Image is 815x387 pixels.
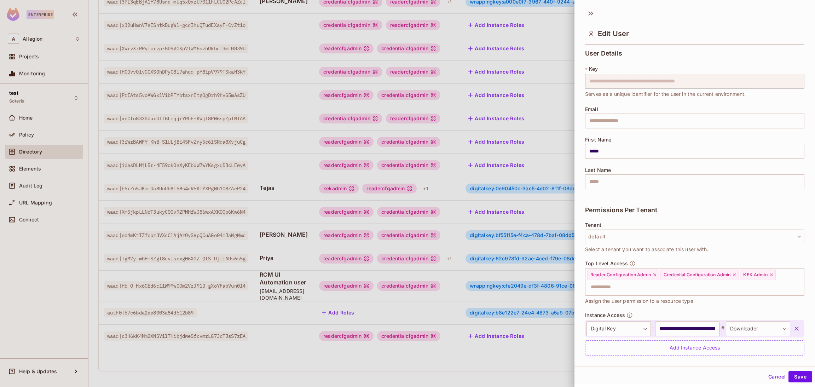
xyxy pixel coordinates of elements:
[585,312,625,318] span: Instance Access
[585,106,598,112] span: Email
[598,29,629,38] span: Edit User
[765,371,788,382] button: Cancel
[660,270,739,280] div: Credential Configuration Admin
[651,324,655,333] span: :
[585,261,628,266] span: Top Level Access
[585,222,601,228] span: Tenant
[719,324,726,333] span: #
[585,297,693,305] span: Assign the user permission to a resource type
[585,50,622,57] span: User Details
[585,246,708,253] span: Select a tenant you want to associate this user with.
[585,207,657,214] span: Permissions Per Tenant
[585,167,611,173] span: Last Name
[800,281,802,282] button: Open
[726,321,790,336] div: Downloader
[585,90,746,98] span: Serves as a unique identifier for the user in the current environment.
[589,66,598,72] span: Key
[590,272,651,278] span: Reader Configuration Admin
[585,137,612,143] span: First Name
[740,270,775,280] div: KEK Admin
[788,371,812,382] button: Save
[586,321,651,336] div: Digital Key
[585,229,804,244] button: default
[664,272,731,278] span: Credential Configuration Admin
[587,270,659,280] div: Reader Configuration Admin
[585,340,804,356] div: Add Instance Access
[743,272,767,278] span: KEK Admin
